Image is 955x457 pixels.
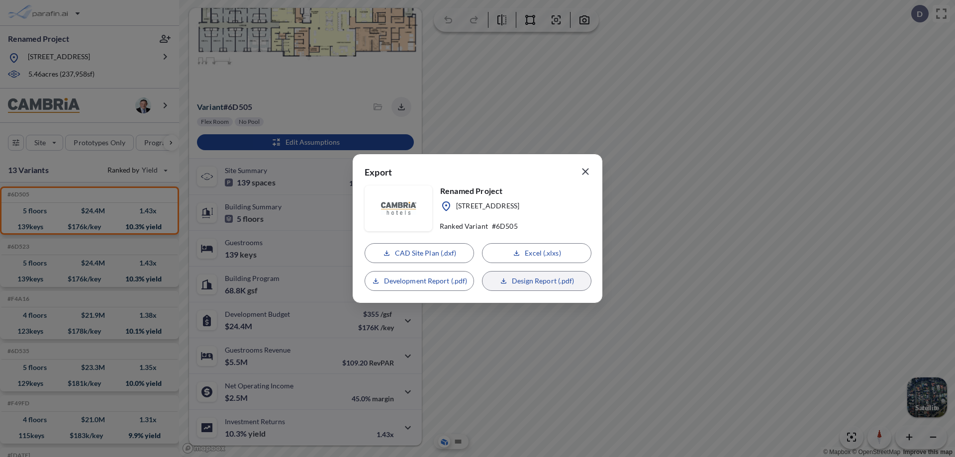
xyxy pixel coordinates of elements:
p: Renamed Project [440,185,519,196]
p: Excel (.xlxs) [525,248,561,258]
p: Development Report (.pdf) [384,276,468,286]
button: Excel (.xlxs) [482,243,591,263]
p: CAD Site Plan (.dxf) [395,248,457,258]
button: Design Report (.pdf) [482,271,591,291]
img: floorplanBranLogoPlug [381,202,416,214]
p: # 6D505 [492,222,518,231]
button: Development Report (.pdf) [365,271,474,291]
p: Design Report (.pdf) [512,276,574,286]
p: Ranked Variant [440,222,488,231]
button: CAD Site Plan (.dxf) [365,243,474,263]
p: Export [365,166,392,182]
p: [STREET_ADDRESS] [456,201,519,212]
